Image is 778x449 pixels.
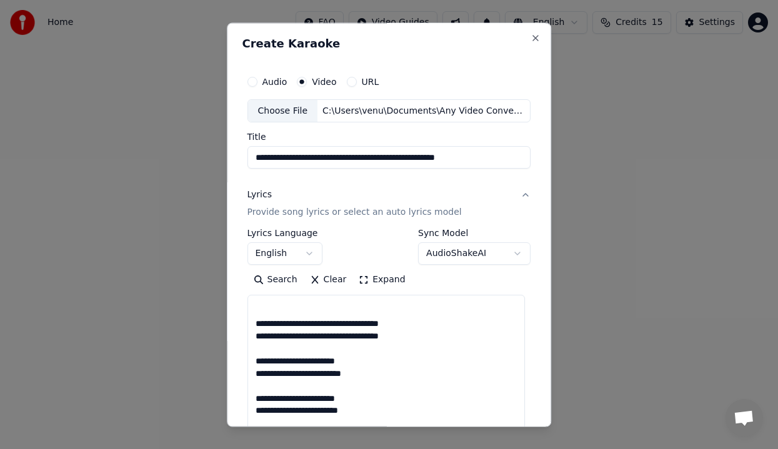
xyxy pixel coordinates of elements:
p: Provide song lyrics or select an auto lyrics model [247,207,462,219]
h2: Create Karaoke [242,38,536,49]
button: Search [247,270,304,290]
button: Expand [352,270,411,290]
div: Lyrics [247,189,272,202]
button: LyricsProvide song lyrics or select an auto lyrics model [247,179,531,229]
button: Clear [304,270,353,290]
label: Title [247,133,531,142]
div: C:\Users\venu\Documents\Any Video Converter\Format Convert\Kaanthaa - Masala Coffee - Music Mojo ... [317,105,530,117]
label: Video [312,77,337,86]
label: Lyrics Language [247,229,322,238]
div: Choose File [248,100,318,122]
label: URL [362,77,379,86]
label: Sync Model [418,229,531,238]
label: Audio [262,77,287,86]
